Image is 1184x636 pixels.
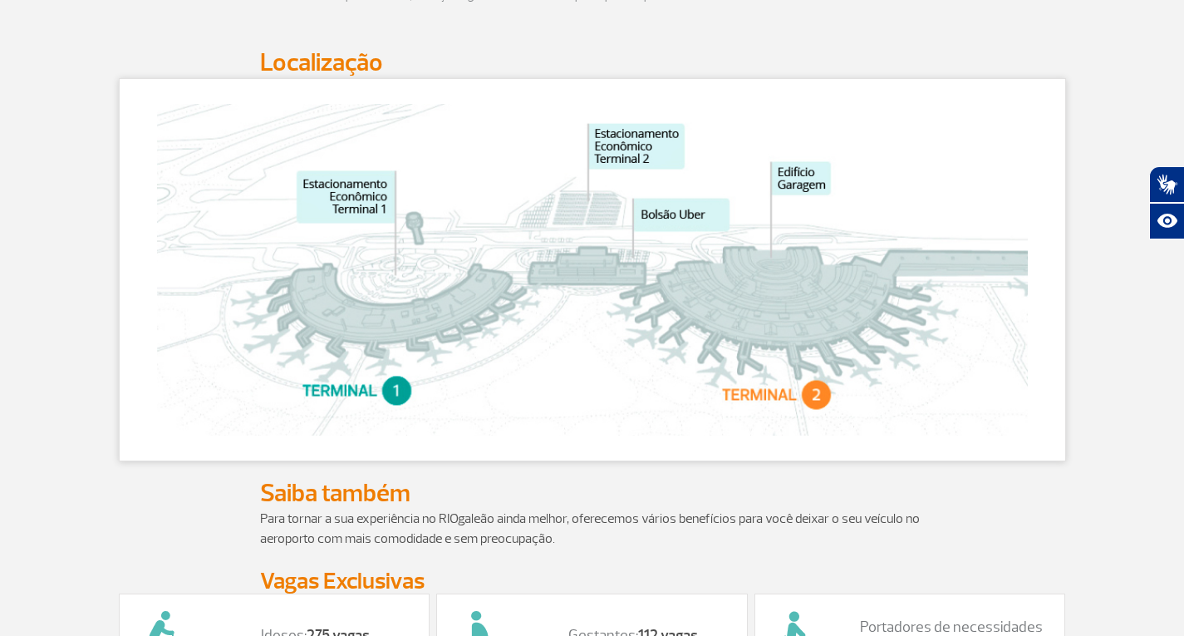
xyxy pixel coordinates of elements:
h2: Localização [260,47,925,78]
div: Plugin de acessibilidade da Hand Talk. [1149,166,1184,239]
button: Abrir tradutor de língua de sinais. [1149,166,1184,203]
button: Abrir recursos assistivos. [1149,203,1184,239]
h3: Vagas Exclusivas [260,569,925,594]
p: Para tornar a sua experiência no RIOgaleão ainda melhor, oferecemos vários benefícios para você d... [260,509,925,549]
h2: Saiba também [260,478,925,509]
